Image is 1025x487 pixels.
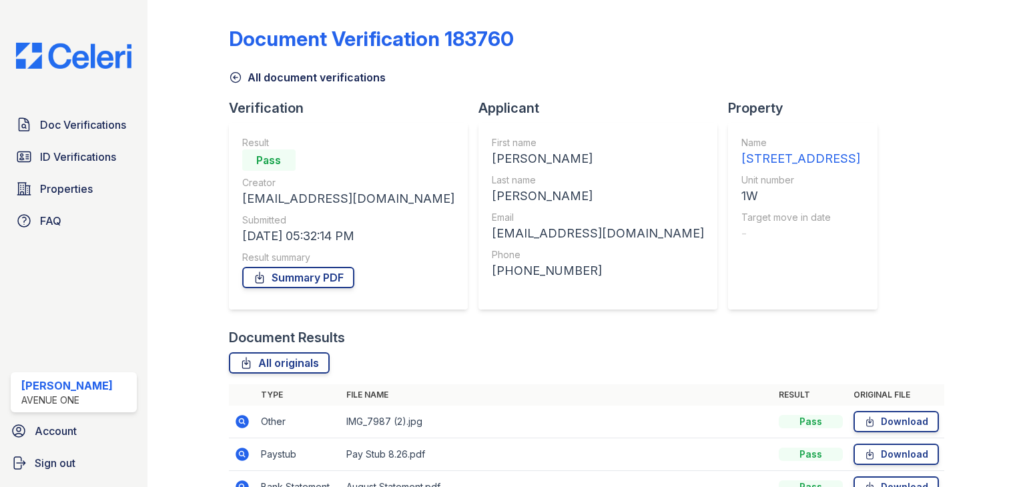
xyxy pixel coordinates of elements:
[853,411,939,432] a: Download
[779,448,843,461] div: Pass
[40,117,126,133] span: Doc Verifications
[5,43,142,69] img: CE_Logo_Blue-a8612792a0a2168367f1c8372b55b34899dd931a85d93a1a3d3e32e68fde9ad4.png
[848,384,944,406] th: Original file
[229,69,386,85] a: All document verifications
[242,227,454,246] div: [DATE] 05:32:14 PM
[492,173,704,187] div: Last name
[40,213,61,229] span: FAQ
[492,211,704,224] div: Email
[256,384,341,406] th: Type
[741,173,860,187] div: Unit number
[229,99,478,117] div: Verification
[492,136,704,149] div: First name
[21,394,113,407] div: Avenue One
[741,136,860,168] a: Name [STREET_ADDRESS]
[741,211,860,224] div: Target move in date
[11,175,137,202] a: Properties
[773,384,848,406] th: Result
[242,176,454,189] div: Creator
[341,438,773,471] td: Pay Stub 8.26.pdf
[492,149,704,168] div: [PERSON_NAME]
[492,187,704,205] div: [PERSON_NAME]
[478,99,728,117] div: Applicant
[40,149,116,165] span: ID Verifications
[242,189,454,208] div: [EMAIL_ADDRESS][DOMAIN_NAME]
[5,418,142,444] a: Account
[341,384,773,406] th: File name
[229,27,514,51] div: Document Verification 183760
[728,99,888,117] div: Property
[741,149,860,168] div: [STREET_ADDRESS]
[5,450,142,476] a: Sign out
[40,181,93,197] span: Properties
[242,149,296,171] div: Pass
[853,444,939,465] a: Download
[21,378,113,394] div: [PERSON_NAME]
[256,406,341,438] td: Other
[242,136,454,149] div: Result
[242,213,454,227] div: Submitted
[492,262,704,280] div: [PHONE_NUMBER]
[741,224,860,243] div: -
[229,328,345,347] div: Document Results
[256,438,341,471] td: Paystub
[242,267,354,288] a: Summary PDF
[779,415,843,428] div: Pass
[11,207,137,234] a: FAQ
[741,136,860,149] div: Name
[492,248,704,262] div: Phone
[341,406,773,438] td: IMG_7987 (2).jpg
[741,187,860,205] div: 1W
[242,251,454,264] div: Result summary
[35,423,77,439] span: Account
[11,143,137,170] a: ID Verifications
[229,352,330,374] a: All originals
[492,224,704,243] div: [EMAIL_ADDRESS][DOMAIN_NAME]
[11,111,137,138] a: Doc Verifications
[35,455,75,471] span: Sign out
